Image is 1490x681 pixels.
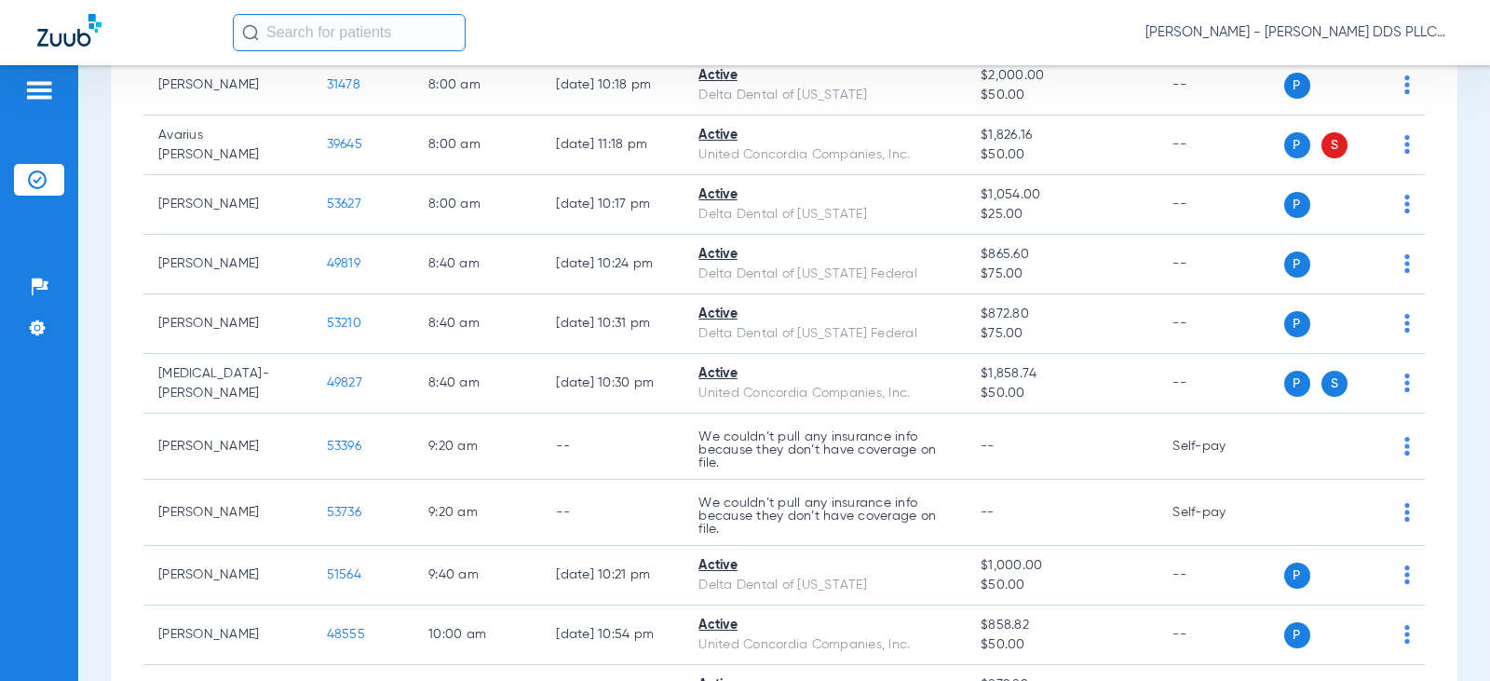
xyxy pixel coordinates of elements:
[541,294,684,354] td: [DATE] 10:31 PM
[1404,75,1410,94] img: group-dot-blue.svg
[1158,235,1283,294] td: --
[698,86,951,105] div: Delta Dental of [US_STATE]
[541,354,684,414] td: [DATE] 10:30 PM
[1404,503,1410,522] img: group-dot-blue.svg
[1284,563,1310,589] span: P
[1158,294,1283,354] td: --
[413,546,541,606] td: 9:40 AM
[541,546,684,606] td: [DATE] 10:21 PM
[143,116,312,175] td: Avarius [PERSON_NAME]
[413,56,541,116] td: 8:00 AM
[981,635,1143,655] span: $50.00
[981,185,1143,205] span: $1,054.00
[1158,354,1283,414] td: --
[541,480,684,546] td: --
[541,235,684,294] td: [DATE] 10:24 PM
[698,305,951,324] div: Active
[37,14,102,47] img: Zuub Logo
[327,138,362,151] span: 39645
[1404,195,1410,213] img: group-dot-blue.svg
[698,185,951,205] div: Active
[327,440,361,453] span: 53396
[1284,371,1310,397] span: P
[698,384,951,403] div: United Concordia Companies, Inc.
[1284,73,1310,99] span: P
[698,497,951,536] p: We couldn’t pull any insurance info because they don’t have coverage on file.
[1158,414,1283,480] td: Self-pay
[1284,132,1310,158] span: P
[698,245,951,265] div: Active
[1321,371,1348,397] span: S
[143,235,312,294] td: [PERSON_NAME]
[143,354,312,414] td: [MEDICAL_DATA]-[PERSON_NAME]
[1404,565,1410,584] img: group-dot-blue.svg
[233,14,466,51] input: Search for patients
[1284,192,1310,218] span: P
[698,324,951,344] div: Delta Dental of [US_STATE] Federal
[698,430,951,470] p: We couldn’t pull any insurance info because they don’t have coverage on file.
[541,175,684,235] td: [DATE] 10:17 PM
[1284,622,1310,648] span: P
[327,78,360,91] span: 31478
[1158,546,1283,606] td: --
[981,205,1143,225] span: $25.00
[698,576,951,595] div: Delta Dental of [US_STATE]
[1404,254,1410,273] img: group-dot-blue.svg
[981,324,1143,344] span: $75.00
[143,294,312,354] td: [PERSON_NAME]
[698,145,951,165] div: United Concordia Companies, Inc.
[541,414,684,480] td: --
[981,506,995,519] span: --
[143,606,312,665] td: [PERSON_NAME]
[698,364,951,384] div: Active
[698,126,951,145] div: Active
[1397,592,1490,681] iframe: Chat Widget
[327,257,360,270] span: 49819
[1404,314,1410,333] img: group-dot-blue.svg
[327,568,361,581] span: 51564
[413,414,541,480] td: 9:20 AM
[981,556,1143,576] span: $1,000.00
[981,66,1143,86] span: $2,000.00
[1284,252,1310,278] span: P
[413,354,541,414] td: 8:40 AM
[327,628,365,641] span: 48555
[981,616,1143,635] span: $858.82
[698,635,951,655] div: United Concordia Companies, Inc.
[1158,606,1283,665] td: --
[242,24,259,41] img: Search Icon
[698,616,951,635] div: Active
[1158,116,1283,175] td: --
[143,175,312,235] td: [PERSON_NAME]
[413,294,541,354] td: 8:40 AM
[413,175,541,235] td: 8:00 AM
[1321,132,1348,158] span: S
[981,265,1143,284] span: $75.00
[1158,175,1283,235] td: --
[413,606,541,665] td: 10:00 AM
[698,66,951,86] div: Active
[541,116,684,175] td: [DATE] 11:18 PM
[981,305,1143,324] span: $872.80
[143,414,312,480] td: [PERSON_NAME]
[24,79,54,102] img: hamburger-icon
[143,480,312,546] td: [PERSON_NAME]
[698,265,951,284] div: Delta Dental of [US_STATE] Federal
[327,317,361,330] span: 53210
[327,376,362,389] span: 49827
[1404,135,1410,154] img: group-dot-blue.svg
[1158,480,1283,546] td: Self-pay
[981,245,1143,265] span: $865.60
[981,126,1143,145] span: $1,826.16
[327,197,361,211] span: 53627
[413,235,541,294] td: 8:40 AM
[981,145,1143,165] span: $50.00
[981,440,995,453] span: --
[1158,56,1283,116] td: --
[143,546,312,606] td: [PERSON_NAME]
[413,480,541,546] td: 9:20 AM
[327,506,361,519] span: 53736
[413,116,541,175] td: 8:00 AM
[541,606,684,665] td: [DATE] 10:54 PM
